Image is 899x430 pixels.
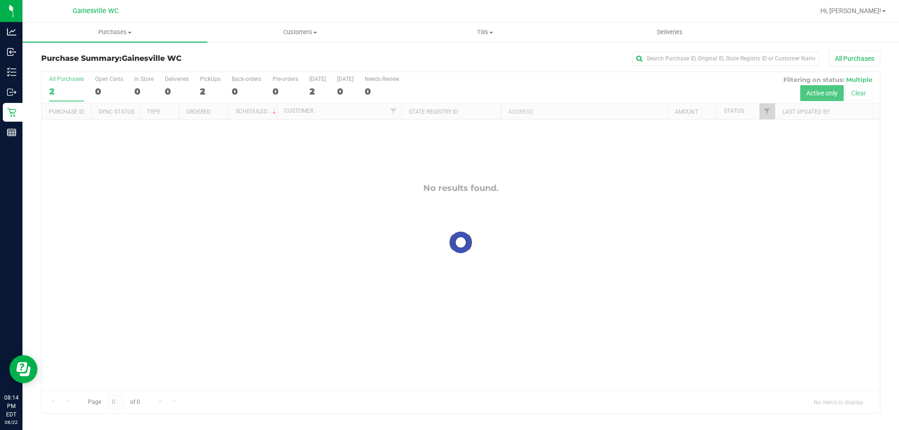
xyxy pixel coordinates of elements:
a: Purchases [22,22,207,42]
input: Search Purchase ID, Original ID, State Registry ID or Customer Name... [632,51,819,66]
p: 08:14 PM EDT [4,394,18,419]
a: Tills [392,22,577,42]
p: 08/22 [4,419,18,426]
inline-svg: Outbound [7,87,16,97]
h3: Purchase Summary: [41,54,321,63]
inline-svg: Inbound [7,47,16,57]
span: Gainesville WC [122,54,182,63]
span: Gainesville WC [73,7,118,15]
inline-svg: Inventory [7,67,16,77]
inline-svg: Reports [7,128,16,137]
a: Deliveries [577,22,762,42]
button: All Purchases [829,51,880,66]
a: Customers [207,22,392,42]
iframe: Resource center [9,355,37,383]
inline-svg: Retail [7,108,16,117]
span: Purchases [22,28,207,36]
inline-svg: Analytics [7,27,16,36]
span: Customers [208,28,392,36]
span: Tills [393,28,577,36]
span: Deliveries [644,28,695,36]
span: Hi, [PERSON_NAME]! [820,7,881,15]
